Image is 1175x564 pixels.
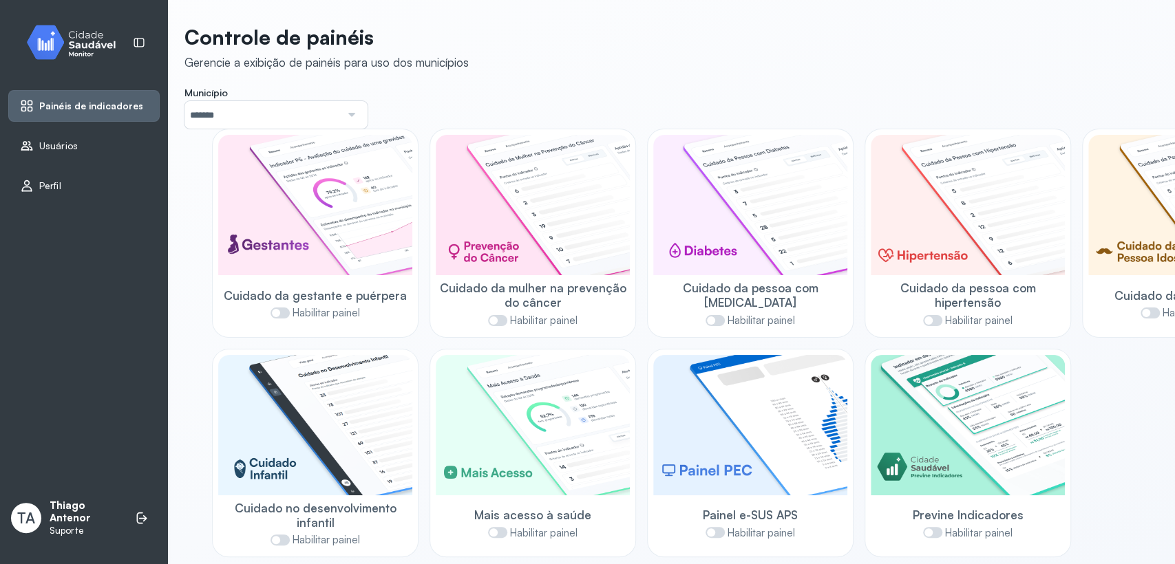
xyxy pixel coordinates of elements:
[293,534,360,547] span: Habilitar painel
[184,87,228,99] span: Município
[218,135,412,275] img: pregnants.png
[218,501,412,530] span: Cuidado no desenvolvimento infantil
[50,499,121,525] p: Thiago Antenor
[436,281,630,310] span: Cuidado da mulher na prevenção do câncer
[913,508,1024,522] span: Previne Indicadores
[510,527,578,540] span: Habilitar painel
[17,509,35,527] span: TA
[293,307,360,320] span: Habilitar painel
[224,288,407,303] span: Cuidado da gestante e puérpera
[510,314,578,327] span: Habilitar painel
[20,179,148,193] a: Perfil
[184,55,469,69] div: Gerencie a exibição de painéis para uso dos municípios
[871,355,1065,495] img: previne-brasil.png
[436,355,630,495] img: healthcare-greater-access.png
[728,527,795,540] span: Habilitar painel
[653,355,847,495] img: pec-panel.png
[945,314,1013,327] span: Habilitar painel
[703,508,798,522] span: Painel e-SUS APS
[653,135,847,275] img: diabetics.png
[39,180,61,192] span: Perfil
[39,100,143,112] span: Painéis de indicadores
[436,135,630,275] img: woman-cancer-prevention-care.png
[20,139,148,153] a: Usuários
[20,99,148,113] a: Painéis de indicadores
[218,355,412,495] img: child-development.png
[474,508,591,522] span: Mais acesso à saúde
[945,527,1013,540] span: Habilitar painel
[728,314,795,327] span: Habilitar painel
[871,281,1065,310] span: Cuidado da pessoa com hipertensão
[871,135,1065,275] img: hypertension.png
[39,140,78,152] span: Usuários
[184,25,469,50] p: Controle de painéis
[653,281,847,310] span: Cuidado da pessoa com [MEDICAL_DATA]
[50,525,121,536] p: Suporte
[14,22,138,63] img: monitor.svg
